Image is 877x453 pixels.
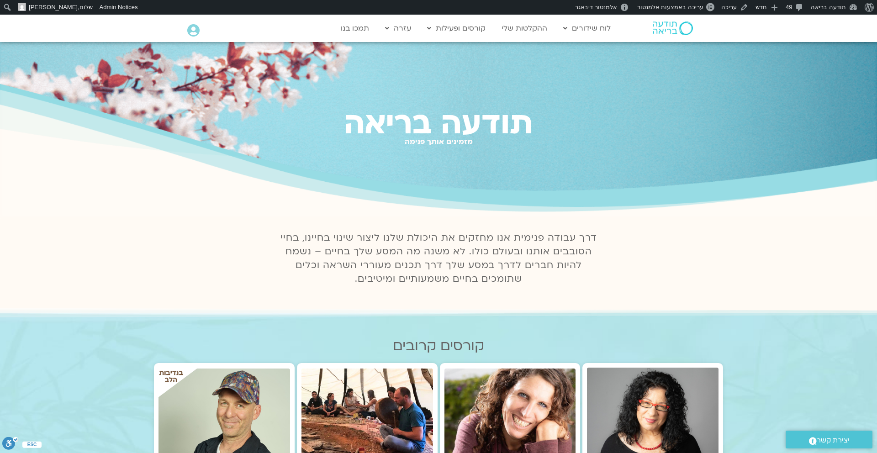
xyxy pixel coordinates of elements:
[275,231,602,286] p: דרך עבודה פנימית אנו מחזקים את היכולת שלנו ליצור שינוי בחיינו, בחיי הסובבים אותנו ובעולם כולו. לא...
[653,21,693,35] img: תודעה בריאה
[336,20,374,37] a: תמכו בנו
[380,20,416,37] a: עזרה
[559,20,615,37] a: לוח שידורים
[423,20,490,37] a: קורסים ופעילות
[637,4,703,11] span: עריכה באמצעות אלמנטור
[29,4,78,11] span: [PERSON_NAME]
[786,431,872,448] a: יצירת קשר
[817,434,850,447] span: יצירת קשר
[154,338,723,354] h2: קורסים קרובים
[497,20,552,37] a: ההקלטות שלי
